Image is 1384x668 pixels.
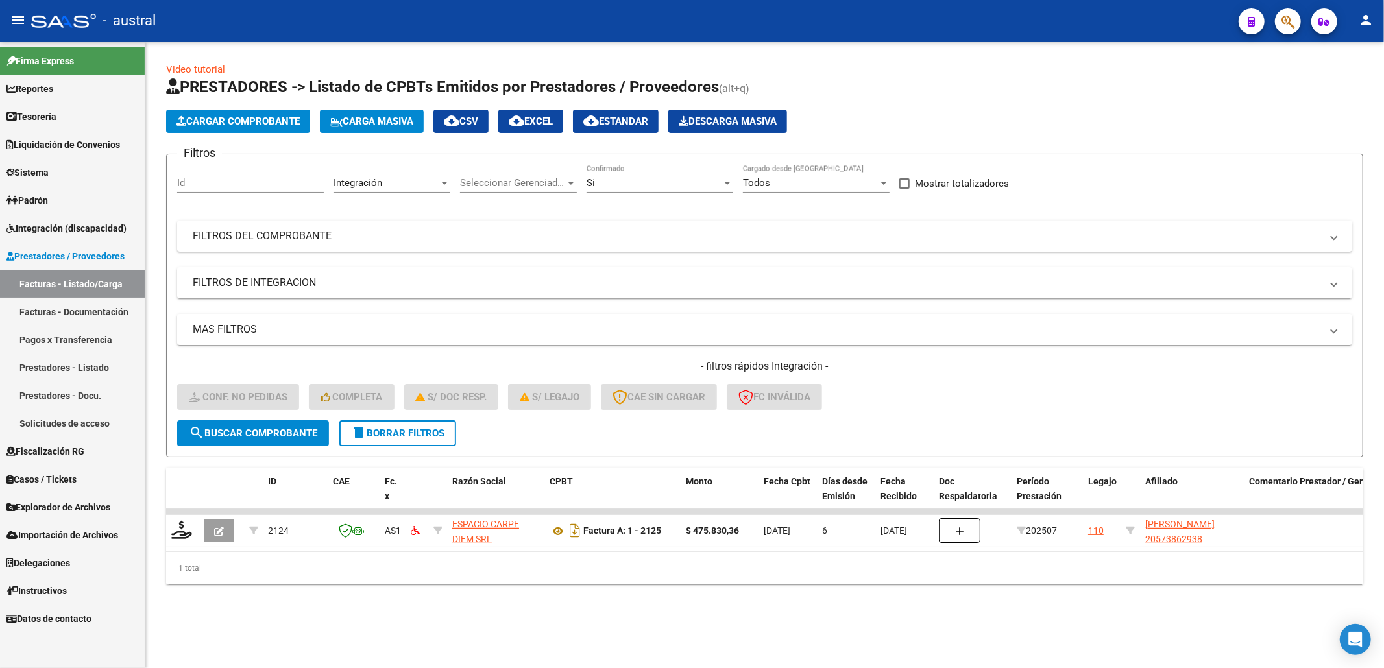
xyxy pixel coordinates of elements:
datatable-header-cell: CAE [328,468,380,525]
span: Razón Social [452,476,506,486]
span: PRESTADORES -> Listado de CPBTs Emitidos por Prestadores / Proveedores [166,78,719,96]
span: Buscar Comprobante [189,427,317,439]
h3: Filtros [177,144,222,162]
span: AS1 [385,525,401,536]
span: Instructivos [6,584,67,598]
mat-icon: cloud_download [444,113,459,128]
i: Descargar documento [566,520,583,541]
span: S/ legajo [520,391,579,403]
span: Mostrar totalizadores [915,176,1009,191]
span: Reportes [6,82,53,96]
button: Estandar [573,110,659,133]
mat-expansion-panel-header: FILTROS DE INTEGRACION [177,267,1352,298]
span: Completa [321,391,383,403]
span: Días desde Emisión [822,476,868,501]
mat-expansion-panel-header: FILTROS DEL COMPROBANTE [177,221,1352,252]
div: 110 [1088,523,1104,538]
div: 1 total [166,552,1363,584]
span: Doc Respaldatoria [939,476,997,501]
a: Video tutorial [166,64,225,75]
button: Conf. no pedidas [177,384,299,410]
button: EXCEL [498,110,563,133]
span: ESPACIO CARPE DIEM SRL [452,519,519,544]
button: S/ Doc Resp. [404,384,499,410]
span: ID [268,476,276,486]
div: 30717056295 [452,517,539,544]
span: EXCEL [509,115,553,127]
datatable-header-cell: Afiliado [1140,468,1244,525]
datatable-header-cell: Razón Social [447,468,544,525]
span: 202507 [1017,525,1057,536]
datatable-header-cell: Días desde Emisión [817,468,875,525]
span: CPBT [550,476,573,486]
datatable-header-cell: Período Prestación [1012,468,1083,525]
span: Monto [686,476,712,486]
span: Afiliado [1145,476,1178,486]
mat-icon: person [1358,12,1374,28]
datatable-header-cell: Fc. x [380,468,406,525]
span: Conf. no pedidas [189,391,287,403]
span: Integración [334,177,382,189]
mat-icon: cloud_download [583,113,599,128]
span: - austral [103,6,156,35]
button: Cargar Comprobante [166,110,310,133]
span: Firma Express [6,54,74,68]
span: FC Inválida [738,391,810,403]
h4: - filtros rápidos Integración - [177,359,1352,374]
span: Prestadores / Proveedores [6,249,125,263]
datatable-header-cell: Doc Respaldatoria [934,468,1012,525]
button: FC Inválida [727,384,822,410]
span: Si [587,177,595,189]
span: Legajo [1088,476,1117,486]
span: Fecha Cpbt [764,476,810,486]
span: Seleccionar Gerenciador [460,177,565,189]
span: Carga Masiva [330,115,413,127]
span: [DATE] [880,525,907,536]
span: [DATE] [764,525,790,536]
span: Fiscalización RG [6,444,84,459]
datatable-header-cell: Monto [681,468,759,525]
button: Borrar Filtros [339,420,456,446]
span: Descarga Masiva [679,115,777,127]
mat-icon: cloud_download [509,113,524,128]
span: Sistema [6,165,49,180]
mat-panel-title: MAS FILTROS [193,322,1321,337]
span: Borrar Filtros [351,427,444,439]
span: 6 [822,525,827,536]
span: Casos / Tickets [6,472,77,486]
span: (alt+q) [719,82,749,95]
datatable-header-cell: Legajo [1083,468,1121,525]
span: Explorador de Archivos [6,500,110,514]
datatable-header-cell: ID [263,468,328,525]
span: Cargar Comprobante [176,115,300,127]
button: CSV [433,110,489,133]
span: CAE SIN CARGAR [613,391,705,403]
datatable-header-cell: Fecha Cpbt [759,468,817,525]
mat-panel-title: FILTROS DEL COMPROBANTE [193,229,1321,243]
span: Importación de Archivos [6,528,118,542]
app-download-masive: Descarga masiva de comprobantes (adjuntos) [668,110,787,133]
span: Estandar [583,115,648,127]
span: CAE [333,476,350,486]
span: Tesorería [6,110,56,124]
span: Fc. x [385,476,397,501]
span: Datos de contacto [6,612,91,626]
button: S/ legajo [508,384,591,410]
mat-expansion-panel-header: MAS FILTROS [177,314,1352,345]
span: Todos [743,177,770,189]
strong: $ 475.830,36 [686,525,739,536]
span: Integración (discapacidad) [6,221,127,235]
span: Fecha Recibido [880,476,917,501]
span: Padrón [6,193,48,208]
button: Carga Masiva [320,110,424,133]
datatable-header-cell: Fecha Recibido [875,468,934,525]
span: [PERSON_NAME] 20573862938 [1145,519,1215,544]
span: Liquidación de Convenios [6,137,120,152]
button: Buscar Comprobante [177,420,329,446]
button: Completa [309,384,395,410]
button: CAE SIN CARGAR [601,384,717,410]
datatable-header-cell: CPBT [544,468,681,525]
mat-icon: search [189,425,204,440]
mat-panel-title: FILTROS DE INTEGRACION [193,276,1321,290]
span: Delegaciones [6,556,70,570]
